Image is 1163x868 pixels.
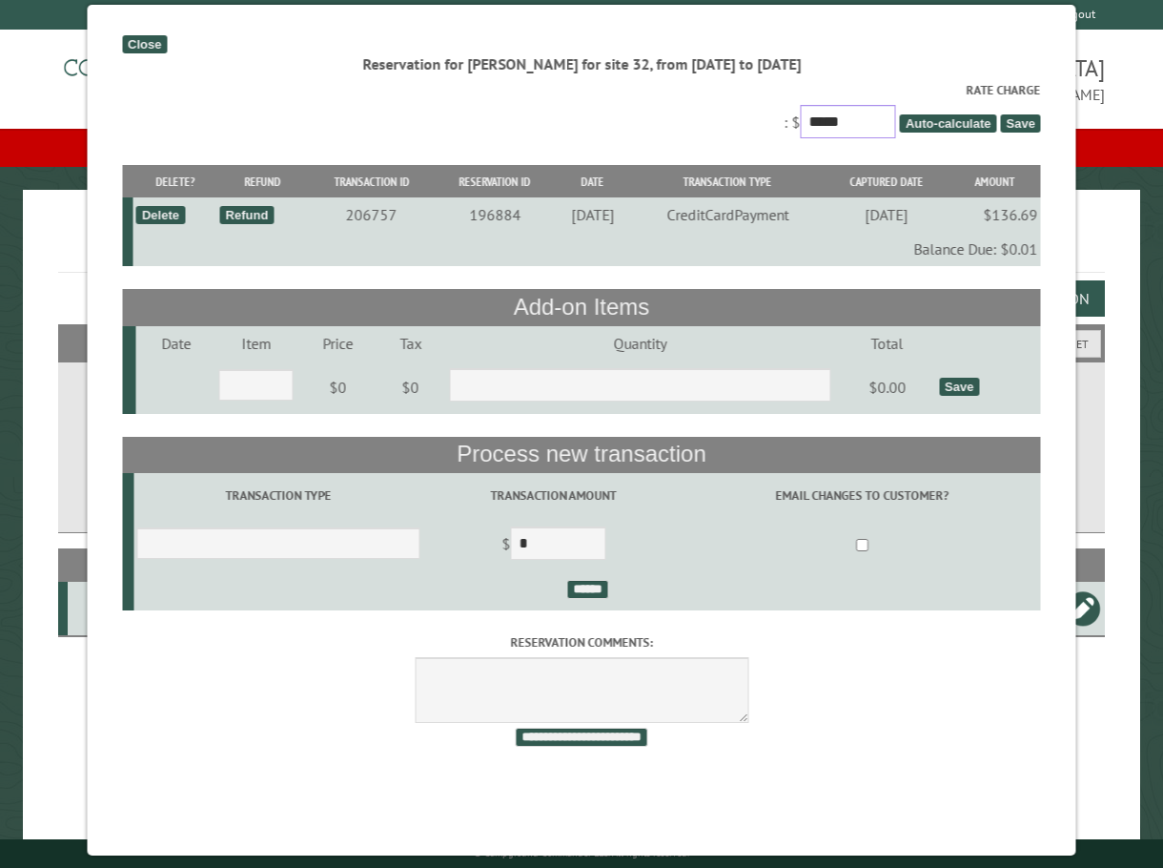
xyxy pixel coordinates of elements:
label: Email changes to customer? [687,486,1038,505]
td: CreditCardPayment [630,197,826,232]
td: $ [422,519,684,572]
td: 206757 [309,197,435,232]
label: Rate Charge [122,81,1041,99]
td: $0 [379,361,442,414]
th: Date [555,165,629,198]
small: © Campground Commander LLC. All rights reserved. [474,847,689,859]
th: Refund [216,165,308,198]
td: Price [296,326,379,361]
th: Process new transaction [122,437,1041,473]
div: Reservation for [PERSON_NAME] for site 32, from [DATE] to [DATE] [122,53,1041,74]
label: Transaction Type [137,486,419,505]
th: Captured Date [826,165,949,198]
td: Tax [379,326,442,361]
h2: Filters [58,324,1105,361]
th: Reservation ID [435,165,555,198]
td: Total [839,326,936,361]
div: Close [122,35,167,53]
th: Delete? [133,165,217,198]
label: Transaction Amount [425,486,681,505]
span: Save [1001,114,1041,133]
div: : $ [122,81,1041,143]
th: Transaction ID [309,165,435,198]
div: Refund [220,206,275,224]
span: Auto-calculate [900,114,997,133]
td: $136.69 [949,197,1041,232]
th: Site [68,548,131,582]
td: Quantity [442,326,839,361]
img: Campground Commander [58,37,296,112]
td: $0.00 [839,361,936,414]
td: Balance Due: $0.01 [133,232,1041,266]
div: Save [939,378,979,396]
td: [DATE] [826,197,949,232]
label: Reservation comments: [122,633,1041,651]
td: [DATE] [555,197,629,232]
td: Date [135,326,215,361]
div: 32 [75,599,128,618]
th: Amount [949,165,1041,198]
div: Delete [136,206,185,224]
td: 196884 [435,197,555,232]
h1: Reservations [58,220,1105,273]
td: Item [216,326,296,361]
th: Transaction Type [630,165,826,198]
td: $0 [296,361,379,414]
th: Add-on Items [122,289,1041,325]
